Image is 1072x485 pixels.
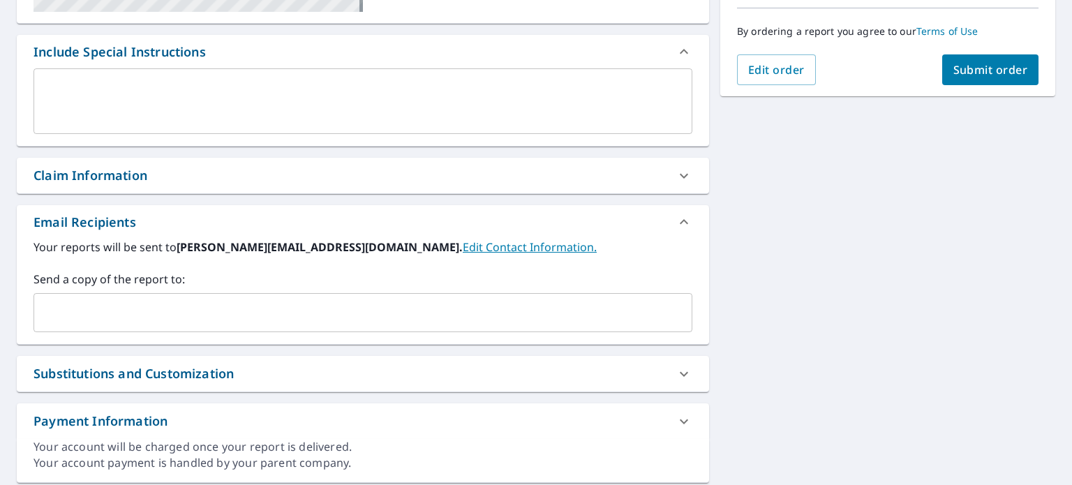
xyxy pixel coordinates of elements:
div: Email Recipients [17,205,709,239]
div: Your account payment is handled by your parent company. [33,455,692,471]
div: Payment Information [33,412,167,431]
div: Payment Information [17,403,709,439]
div: Your account will be charged once your report is delivered. [33,439,692,455]
div: Email Recipients [33,213,136,232]
a: EditContactInfo [463,239,597,255]
span: Edit order [748,62,805,77]
div: Include Special Instructions [33,43,206,61]
button: Submit order [942,54,1039,85]
b: [PERSON_NAME][EMAIL_ADDRESS][DOMAIN_NAME]. [177,239,463,255]
div: Include Special Instructions [17,35,709,68]
p: By ordering a report you agree to our [737,25,1038,38]
label: Your reports will be sent to [33,239,692,255]
div: Substitutions and Customization [17,356,709,391]
label: Send a copy of the report to: [33,271,692,288]
div: Claim Information [17,158,709,193]
div: Claim Information [33,166,147,185]
button: Edit order [737,54,816,85]
span: Submit order [953,62,1028,77]
div: Substitutions and Customization [33,364,234,383]
a: Terms of Use [916,24,978,38]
